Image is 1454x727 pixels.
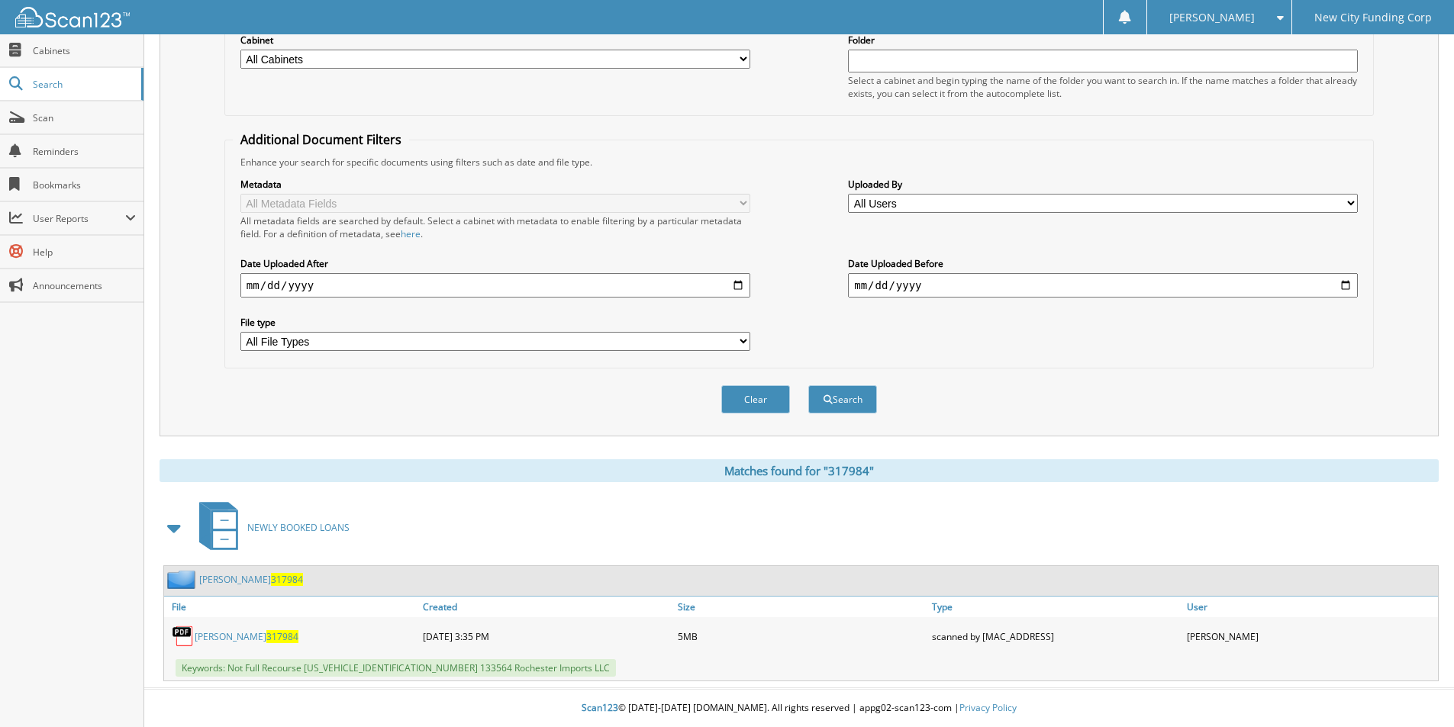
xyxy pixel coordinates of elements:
[164,597,419,617] a: File
[419,621,674,651] div: [DATE] 3:35 PM
[1183,621,1438,651] div: [PERSON_NAME]
[176,659,616,677] span: Keywords: Not Full Recourse [US_VEHICLE_IDENTIFICATION_NUMBER] 133564 Rochester Imports LLC
[928,621,1183,651] div: scanned by [MAC_ADDRESS]
[15,7,130,27] img: scan123-logo-white.svg
[848,257,1358,270] label: Date Uploaded Before
[233,131,409,148] legend: Additional Document Filters
[33,246,136,259] span: Help
[240,34,750,47] label: Cabinet
[240,273,750,298] input: start
[848,273,1358,298] input: end
[271,573,303,586] span: 317984
[1378,654,1454,727] iframe: Chat Widget
[172,625,195,648] img: PDF.png
[33,145,136,158] span: Reminders
[674,597,929,617] a: Size
[240,214,750,240] div: All metadata fields are searched by default. Select a cabinet with metadata to enable filtering b...
[195,630,298,643] a: [PERSON_NAME]317984
[240,257,750,270] label: Date Uploaded After
[808,385,877,413] button: Search
[190,497,350,558] a: NEWLY BOOKED LOANS
[1314,13,1432,22] span: New City Funding Corp
[266,630,298,643] span: 317984
[1183,597,1438,617] a: User
[240,316,750,329] label: File type
[419,597,674,617] a: Created
[240,178,750,191] label: Metadata
[33,179,136,191] span: Bookmarks
[167,570,199,589] img: folder2.png
[1169,13,1255,22] span: [PERSON_NAME]
[401,227,421,240] a: here
[848,74,1358,100] div: Select a cabinet and begin typing the name of the folder you want to search in. If the name match...
[721,385,790,413] button: Clear
[928,597,1183,617] a: Type
[33,78,134,91] span: Search
[33,44,136,57] span: Cabinets
[848,34,1358,47] label: Folder
[33,212,125,225] span: User Reports
[233,156,1365,169] div: Enhance your search for specific documents using filters such as date and file type.
[33,111,136,124] span: Scan
[582,701,618,714] span: Scan123
[199,573,303,586] a: [PERSON_NAME]317984
[144,690,1454,727] div: © [DATE]-[DATE] [DOMAIN_NAME]. All rights reserved | appg02-scan123-com |
[247,521,350,534] span: NEWLY BOOKED LOANS
[33,279,136,292] span: Announcements
[959,701,1017,714] a: Privacy Policy
[848,178,1358,191] label: Uploaded By
[160,459,1439,482] div: Matches found for "317984"
[674,621,929,651] div: 5MB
